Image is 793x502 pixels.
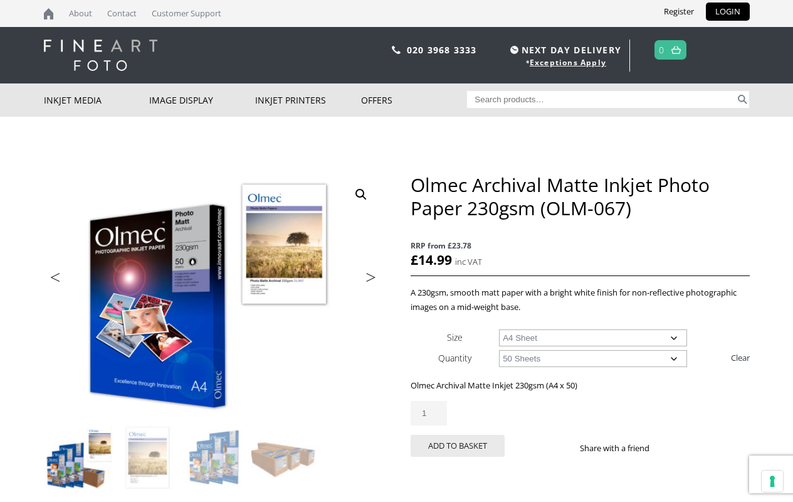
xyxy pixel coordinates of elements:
[507,43,621,57] span: NEXT DAY DELIVERY
[411,435,505,457] button: Add to basket
[44,83,150,117] a: Inkjet Media
[510,46,518,54] img: time.svg
[255,83,361,117] a: Inkjet Printers
[680,443,690,453] img: twitter sharing button
[735,91,750,108] button: Search
[695,443,705,453] img: email sharing button
[411,251,452,269] bdi: 14.99
[671,46,681,54] img: basket.svg
[411,251,418,269] span: £
[654,3,703,21] a: Register
[411,378,749,393] p: Olmec Archival Matte Inkjet 230gsm (A4 x 50)
[438,352,471,364] label: Quantity
[44,40,157,71] img: logo-white.svg
[762,471,783,492] button: Your consent preferences for tracking technologies
[411,238,749,253] span: RRP from £23.78
[411,401,447,425] input: Product quantity
[664,443,675,453] img: facebook sharing button
[447,331,463,343] label: Size
[149,83,255,117] a: Image Display
[411,286,749,314] p: A 230gsm, smooth matt paper with a bright white finish for non-reflective photographic images on ...
[392,46,401,54] img: phone.svg
[407,44,477,56] a: 020 3968 3333
[45,424,112,492] img: Olmec Archival Matte Inkjet Photo Paper 230gsm (OLM-067)
[350,183,372,206] a: View full-screen image gallery
[731,348,750,368] a: Clear options
[659,41,664,59] a: 0
[530,57,606,68] a: Exceptions Apply
[361,83,467,117] a: Offers
[182,424,250,492] img: Olmec Archival Matte Inkjet Photo Paper 230gsm (OLM-067) - Image 3
[467,91,735,108] input: Search products…
[706,3,750,21] a: LOGIN
[411,173,749,220] h1: Olmec Archival Matte Inkjet Photo Paper 230gsm (OLM-067)
[251,424,319,492] img: Olmec Archival Matte Inkjet Photo Paper 230gsm (OLM-067) - Image 4
[113,424,181,492] img: Olmec Archival Matte Inkjet Photo Paper 230gsm (OLM-067) - Image 2
[580,441,664,456] p: Share with a friend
